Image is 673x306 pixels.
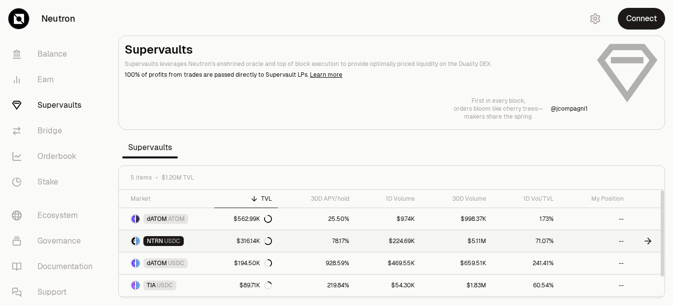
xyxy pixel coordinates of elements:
[278,208,355,230] a: 25.50%
[4,144,106,169] a: Orderbook
[560,230,630,252] a: --
[355,275,421,296] a: $54.30K
[355,252,421,274] a: $469.55K
[214,208,278,230] a: $562.99K
[147,237,163,245] span: NTRN
[147,215,167,223] span: dATOM
[125,70,588,79] p: 100% of profits from trades are passed directly to Supervault LPs.
[560,208,630,230] a: --
[4,279,106,305] a: Support
[164,237,180,245] span: USDC
[284,195,349,203] div: 30D APY/hold
[492,252,560,274] a: 241.41%
[119,230,214,252] a: NTRN LogoUSDC LogoNTRNUSDC
[421,208,493,230] a: $998.37K
[236,237,272,245] div: $316.14K
[355,208,421,230] a: $9.74K
[157,281,173,289] span: USDC
[131,195,208,203] div: Market
[168,259,184,267] span: USDC
[122,138,178,157] span: Supervaults
[132,237,135,245] img: NTRN Logo
[4,67,106,92] a: Earn
[310,71,342,79] a: Learn more
[132,259,135,267] img: dATOM Logo
[136,215,139,223] img: ATOM Logo
[492,208,560,230] a: 1.73%
[492,275,560,296] a: 60.54%
[498,195,554,203] div: 1D Vol/TVL
[4,92,106,118] a: Supervaults
[125,60,588,68] p: Supervaults leverages Neutron's enshrined oracle and top of block execution to provide optimally ...
[214,275,278,296] a: $89.71K
[361,195,415,203] div: 1D Volume
[119,275,214,296] a: TIA LogoUSDC LogoTIAUSDC
[162,174,194,182] span: $1.20M TVL
[119,208,214,230] a: dATOM LogoATOM LogodATOMATOM
[136,281,139,289] img: USDC Logo
[4,203,106,228] a: Ecosystem
[136,259,139,267] img: USDC Logo
[119,252,214,274] a: dATOM LogoUSDC LogodATOMUSDC
[492,230,560,252] a: 71.07%
[4,118,106,144] a: Bridge
[168,215,185,223] span: ATOM
[427,195,487,203] div: 30D Volume
[4,169,106,195] a: Stake
[278,252,355,274] a: 928.59%
[618,8,665,30] button: Connect
[551,105,588,113] p: @ jcompagni1
[125,42,588,58] h2: Supervaults
[278,275,355,296] a: 219.84%
[136,237,139,245] img: USDC Logo
[454,113,543,121] p: makers share the spring.
[132,281,135,289] img: TIA Logo
[454,97,543,105] p: First in every block,
[214,230,278,252] a: $316.14K
[454,105,543,113] p: orders bloom like cherry trees—
[4,254,106,279] a: Documentation
[560,252,630,274] a: --
[239,281,272,289] div: $89.71K
[421,230,493,252] a: $5.11M
[220,195,272,203] div: TVL
[131,174,152,182] span: 5 items
[278,230,355,252] a: 78.17%
[421,252,493,274] a: $659.51K
[560,275,630,296] a: --
[4,41,106,67] a: Balance
[355,230,421,252] a: $224.69K
[147,281,156,289] span: TIA
[454,97,543,121] a: First in every block,orders bloom like cherry trees—makers share the spring.
[132,215,135,223] img: dATOM Logo
[4,228,106,254] a: Governance
[421,275,493,296] a: $1.83M
[147,259,167,267] span: dATOM
[234,215,272,223] div: $562.99K
[566,195,624,203] div: My Position
[214,252,278,274] a: $194.50K
[551,105,588,113] a: @jcompagni1
[234,259,272,267] div: $194.50K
